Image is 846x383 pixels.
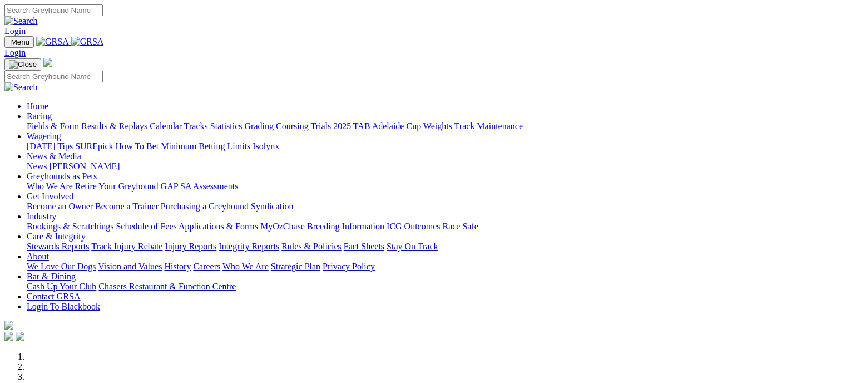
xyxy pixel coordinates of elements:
[219,242,279,251] a: Integrity Reports
[165,242,216,251] a: Injury Reports
[150,121,182,131] a: Calendar
[4,26,26,36] a: Login
[161,181,239,191] a: GAP SA Assessments
[310,121,331,131] a: Trials
[4,321,13,330] img: logo-grsa-white.png
[27,171,97,181] a: Greyhounds as Pets
[179,222,258,231] a: Applications & Forms
[81,121,147,131] a: Results & Replays
[245,121,274,131] a: Grading
[75,181,159,191] a: Retire Your Greyhound
[27,292,80,301] a: Contact GRSA
[210,121,243,131] a: Statistics
[27,202,93,211] a: Become an Owner
[27,222,113,231] a: Bookings & Scratchings
[4,48,26,57] a: Login
[27,181,73,191] a: Who We Are
[75,141,113,151] a: SUREpick
[442,222,478,231] a: Race Safe
[27,232,86,241] a: Care & Integrity
[49,161,120,171] a: [PERSON_NAME]
[387,242,438,251] a: Stay On Track
[4,4,103,16] input: Search
[36,37,69,47] img: GRSA
[164,262,191,271] a: History
[27,161,47,171] a: News
[27,191,73,201] a: Get Involved
[423,121,452,131] a: Weights
[27,161,842,171] div: News & Media
[27,262,96,271] a: We Love Our Dogs
[27,252,49,261] a: About
[27,282,842,292] div: Bar & Dining
[4,332,13,341] img: facebook.svg
[323,262,375,271] a: Privacy Policy
[260,222,305,231] a: MyOzChase
[27,212,56,221] a: Industry
[4,36,34,48] button: Toggle navigation
[27,131,61,141] a: Wagering
[98,282,236,291] a: Chasers Restaurant & Function Centre
[27,101,48,111] a: Home
[281,242,342,251] a: Rules & Policies
[16,332,24,341] img: twitter.svg
[253,141,279,151] a: Isolynx
[71,37,104,47] img: GRSA
[95,202,159,211] a: Become a Trainer
[4,82,38,92] img: Search
[27,272,76,281] a: Bar & Dining
[4,71,103,82] input: Search
[9,60,37,69] img: Close
[271,262,320,271] a: Strategic Plan
[27,121,79,131] a: Fields & Form
[222,262,269,271] a: Who We Are
[98,262,162,271] a: Vision and Values
[27,262,842,272] div: About
[11,38,29,46] span: Menu
[251,202,293,211] a: Syndication
[4,16,38,26] img: Search
[387,222,440,231] a: ICG Outcomes
[43,58,52,67] img: logo-grsa-white.png
[27,121,842,131] div: Racing
[27,141,842,151] div: Wagering
[27,282,96,291] a: Cash Up Your Club
[161,202,249,211] a: Purchasing a Greyhound
[333,121,421,131] a: 2025 TAB Adelaide Cup
[193,262,220,271] a: Careers
[27,222,842,232] div: Industry
[116,222,176,231] a: Schedule of Fees
[27,181,842,191] div: Greyhounds as Pets
[91,242,162,251] a: Track Injury Rebate
[4,58,41,71] button: Toggle navigation
[454,121,523,131] a: Track Maintenance
[27,242,842,252] div: Care & Integrity
[27,151,81,161] a: News & Media
[307,222,384,231] a: Breeding Information
[27,111,52,121] a: Racing
[184,121,208,131] a: Tracks
[344,242,384,251] a: Fact Sheets
[161,141,250,151] a: Minimum Betting Limits
[276,121,309,131] a: Coursing
[27,202,842,212] div: Get Involved
[27,141,73,151] a: [DATE] Tips
[116,141,159,151] a: How To Bet
[27,242,89,251] a: Stewards Reports
[27,302,100,311] a: Login To Blackbook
